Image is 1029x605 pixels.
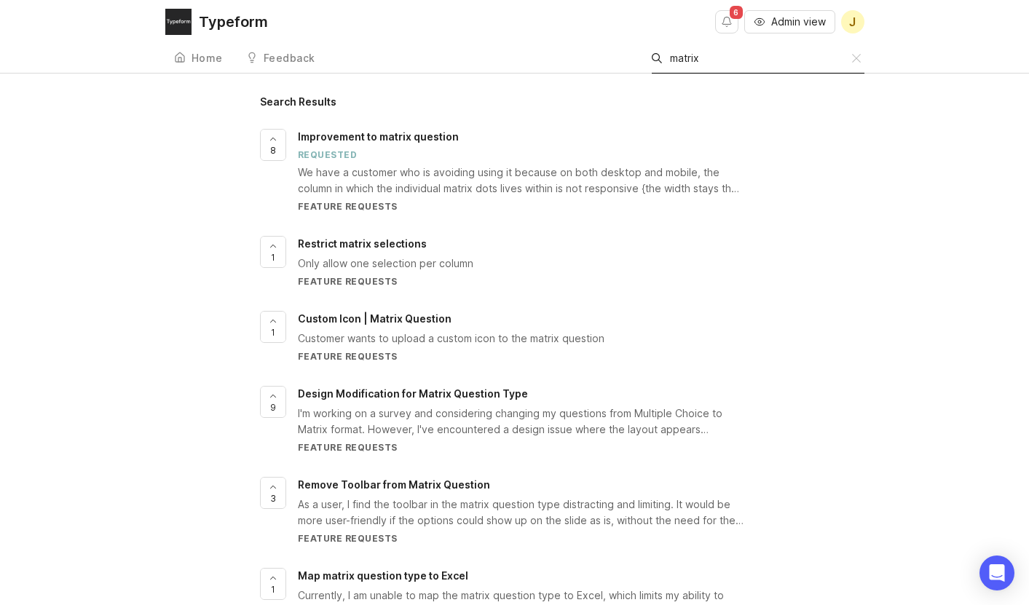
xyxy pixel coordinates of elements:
[298,165,744,197] div: We have a customer who is avoiding using it because on both desktop and mobile, the column in whi...
[260,568,286,600] button: 1
[744,10,835,33] button: Admin view
[979,555,1014,590] div: Open Intercom Messenger
[298,406,744,438] div: I'm working on a survey and considering changing my questions from Multiple Choice to Matrix form...
[298,386,770,454] a: Design Modification for Matrix Question TypeI'm working on a survey and considering changing my q...
[298,256,744,272] div: Only allow one selection per column
[271,326,275,339] span: 1
[715,10,738,33] button: Notifications
[298,130,459,143] span: Improvement to matrix question
[849,13,856,31] span: J
[298,532,744,545] div: Feature Requests
[298,331,744,347] div: Customer wants to upload a custom icon to the matrix question
[165,44,232,74] a: Home
[298,387,528,400] span: Design Modification for Matrix Question Type
[298,275,744,288] div: Feature Requests
[271,251,275,264] span: 1
[298,478,490,491] span: Remove Toolbar from Matrix Question
[841,10,864,33] button: J
[298,149,358,161] div: requested
[270,492,276,505] span: 3
[298,569,468,582] span: Map matrix question type to Excel
[260,311,286,343] button: 1
[192,53,223,63] div: Home
[165,9,192,35] img: Typeform logo
[260,236,286,268] button: 1
[298,129,770,213] a: Improvement to matrix questionrequestedWe have a customer who is avoiding using it because on bot...
[298,200,744,213] div: Feature Requests
[260,129,286,161] button: 8
[260,97,770,107] h1: Search Results
[298,497,744,529] div: As a user, I find the toolbar in the matrix question type distracting and limiting. It would be m...
[270,144,276,157] span: 8
[771,15,826,29] span: Admin view
[298,312,452,325] span: Custom Icon | Matrix Question
[237,44,324,74] a: Feedback
[270,401,276,414] span: 9
[199,15,268,29] div: Typeform
[298,350,744,363] div: Feature Requests
[298,477,770,545] a: Remove Toolbar from Matrix QuestionAs a user, I find the toolbar in the matrix question type dist...
[264,53,315,63] div: Feedback
[260,386,286,418] button: 9
[298,311,770,363] a: Custom Icon | Matrix QuestionCustomer wants to upload a custom icon to the matrix questionFeature...
[260,477,286,509] button: 3
[730,6,743,19] span: 6
[271,583,275,596] span: 1
[298,236,770,288] a: Restrict matrix selectionsOnly allow one selection per columnFeature Requests
[298,441,744,454] div: Feature Requests
[298,237,427,250] span: Restrict matrix selections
